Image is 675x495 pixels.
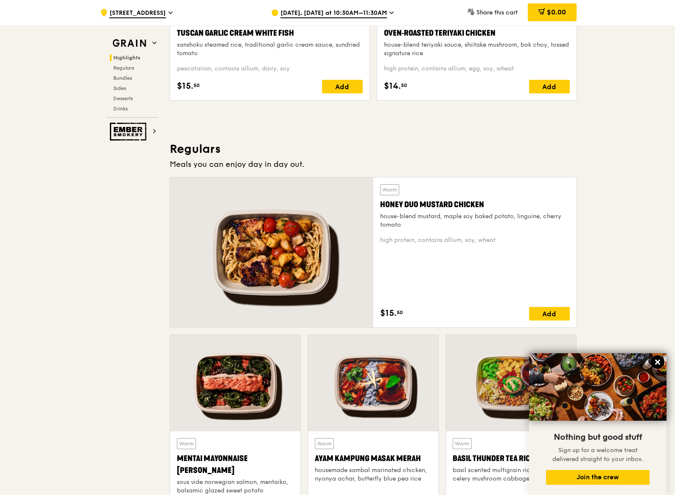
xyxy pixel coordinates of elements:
[476,9,518,16] span: Share this cart
[315,438,334,449] div: Warm
[380,184,399,195] div: Warm
[554,432,642,442] span: Nothing but good stuff
[177,80,193,93] span: $15.
[177,65,363,73] div: pescatarian, contains allium, dairy, soy
[113,55,140,61] span: Highlights
[453,453,569,464] div: Basil Thunder Tea Rice
[529,307,570,321] div: Add
[113,75,132,81] span: Bundles
[109,9,166,18] span: [STREET_ADDRESS]
[113,106,128,112] span: Drinks
[177,453,294,476] div: Mentai Mayonnaise [PERSON_NAME]
[177,478,294,495] div: sous vide norwegian salmon, mentaiko, balsamic glazed sweet potato
[380,212,570,229] div: house-blend mustard, maple soy baked potato, linguine, cherry tomato
[384,41,570,58] div: house-blend teriyaki sauce, shiitake mushroom, bok choy, tossed signature rice
[651,355,664,369] button: Close
[177,27,363,39] div: Tuscan Garlic Cream White Fish
[380,307,397,320] span: $15.
[453,466,569,483] div: basil scented multigrain rice, braised celery mushroom cabbage, hanjuku egg
[322,80,363,93] div: Add
[401,82,407,89] span: 50
[453,438,472,449] div: Warm
[170,158,577,170] div: Meals you can enjoy day in day out.
[529,353,667,421] img: DSC07876-Edit02-Large.jpeg
[315,466,431,483] div: housemade sambal marinated chicken, nyonya achar, butterfly blue pea rice
[529,80,570,93] div: Add
[110,123,149,141] img: Ember Smokery web logo
[177,438,196,449] div: Warm
[397,309,403,316] span: 50
[113,85,126,91] span: Sides
[552,447,643,463] span: Sign up for a welcome treat delivered straight to your inbox.
[546,470,650,485] button: Join the crew
[380,236,570,245] div: high protein, contains allium, soy, wheat
[384,80,401,93] span: $14.
[177,41,363,58] div: sanshoku steamed rice, traditional garlic cream sauce, sundried tomato
[315,453,431,464] div: Ayam Kampung Masak Merah
[193,82,200,89] span: 50
[170,141,577,157] h3: Regulars
[384,27,570,39] div: Oven‑Roasted Teriyaki Chicken
[547,8,566,16] span: $0.00
[113,96,133,101] span: Desserts
[380,199,570,211] div: Honey Duo Mustard Chicken
[384,65,570,73] div: high protein, contains allium, egg, soy, wheat
[113,65,134,71] span: Regulars
[280,9,387,18] span: [DATE], [DATE] at 10:30AM–11:30AM
[110,36,149,51] img: Grain web logo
